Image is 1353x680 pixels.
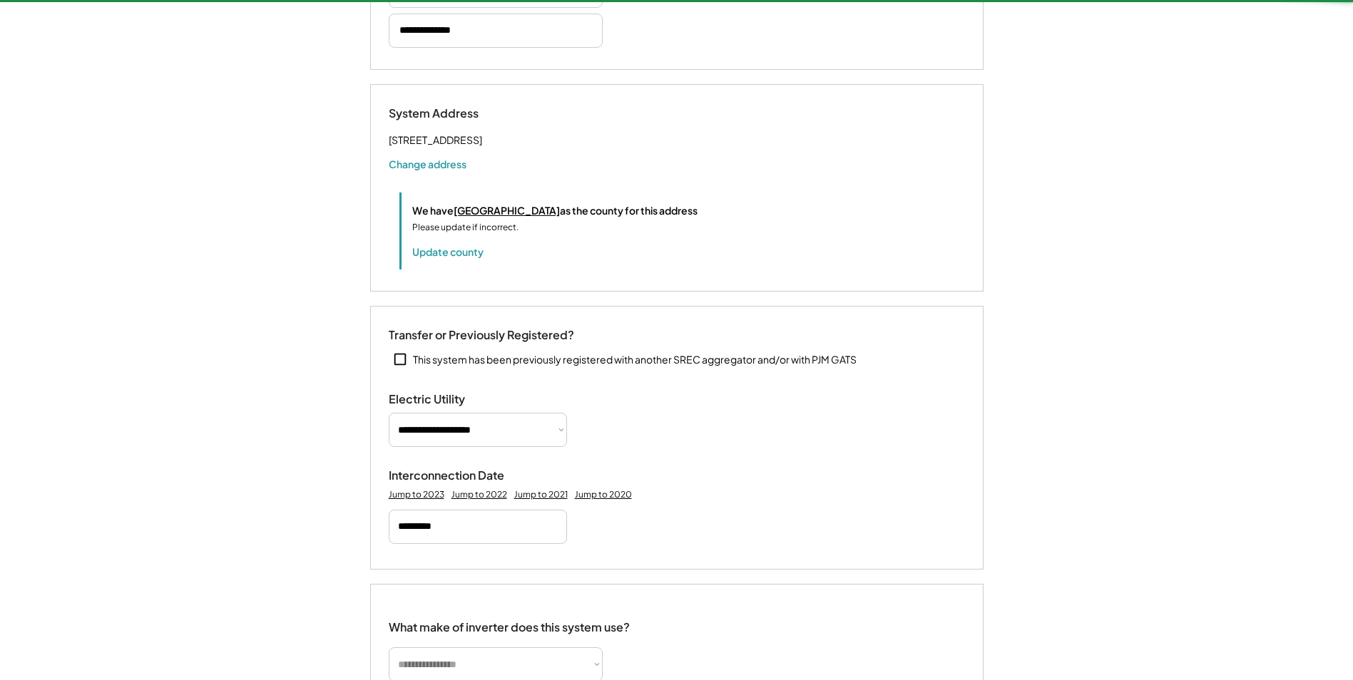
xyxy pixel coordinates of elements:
[389,328,574,343] div: Transfer or Previously Registered?
[413,353,857,367] div: This system has been previously registered with another SREC aggregator and/or with PJM GATS
[389,468,531,483] div: Interconnection Date
[575,489,632,500] div: Jump to 2020
[454,204,560,217] u: [GEOGRAPHIC_DATA]
[389,489,444,500] div: Jump to 2023
[389,606,630,638] div: What make of inverter does this system use?
[389,131,482,149] div: [STREET_ADDRESS]
[389,392,531,407] div: Electric Utility
[412,244,484,259] button: Update county
[389,106,531,121] div: System Address
[389,157,466,171] button: Change address
[514,489,568,500] div: Jump to 2021
[412,203,698,218] div: We have as the county for this address
[412,221,519,234] div: Please update if incorrect.
[451,489,507,500] div: Jump to 2022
